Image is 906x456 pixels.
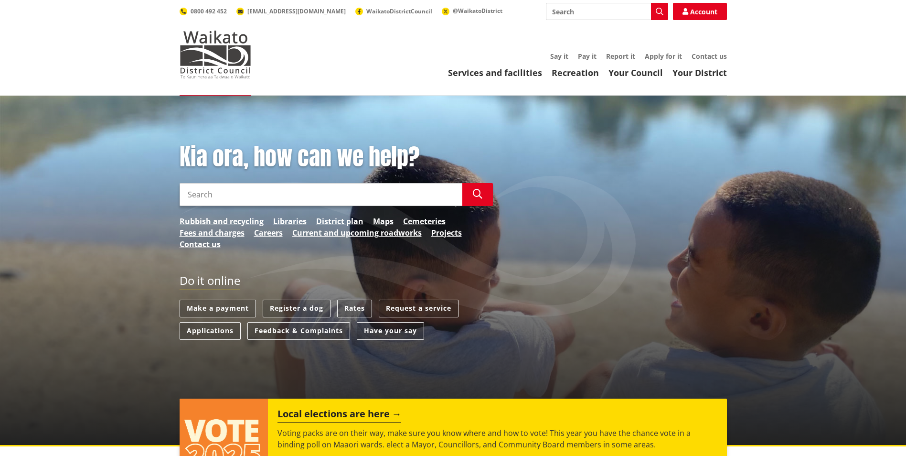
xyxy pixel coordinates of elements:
[254,227,283,239] a: Careers
[355,7,432,15] a: WaikatoDistrictCouncil
[403,216,446,227] a: Cemeteries
[546,3,668,20] input: Search input
[247,322,350,340] a: Feedback & Complaints
[673,3,727,20] a: Account
[550,52,568,61] a: Say it
[191,7,227,15] span: 0800 492 452
[180,216,264,227] a: Rubbish and recycling
[578,52,597,61] a: Pay it
[442,7,502,15] a: @WaikatoDistrict
[608,67,663,78] a: Your Council
[277,408,401,423] h2: Local elections are here
[606,52,635,61] a: Report it
[552,67,599,78] a: Recreation
[379,300,458,317] a: Request a service
[273,216,307,227] a: Libraries
[180,7,227,15] a: 0800 492 452
[645,52,682,61] a: Apply for it
[180,227,245,239] a: Fees and charges
[453,7,502,15] span: @WaikatoDistrict
[236,7,346,15] a: [EMAIL_ADDRESS][DOMAIN_NAME]
[292,227,422,239] a: Current and upcoming roadworks
[448,67,542,78] a: Services and facilities
[180,274,240,291] h2: Do it online
[366,7,432,15] span: WaikatoDistrictCouncil
[180,143,493,171] h1: Kia ora, how can we help?
[357,322,424,340] a: Have your say
[337,300,372,317] a: Rates
[316,216,363,227] a: District plan
[180,31,251,78] img: Waikato District Council - Te Kaunihera aa Takiwaa o Waikato
[277,427,717,450] p: Voting packs are on their way, make sure you know where and how to vote! This year you have the c...
[180,300,256,317] a: Make a payment
[180,322,241,340] a: Applications
[373,216,394,227] a: Maps
[263,300,330,317] a: Register a dog
[180,239,221,250] a: Contact us
[672,67,727,78] a: Your District
[180,183,462,206] input: Search input
[431,227,462,239] a: Projects
[692,52,727,61] a: Contact us
[247,7,346,15] span: [EMAIL_ADDRESS][DOMAIN_NAME]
